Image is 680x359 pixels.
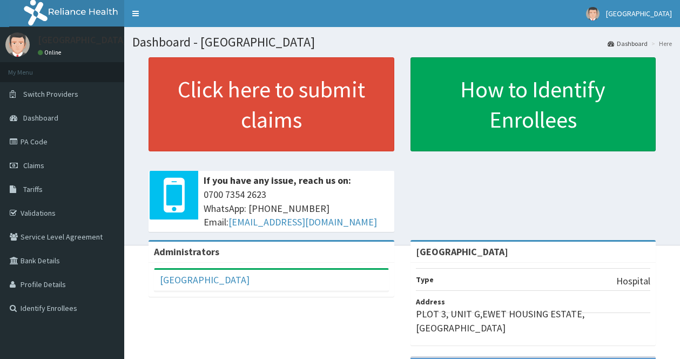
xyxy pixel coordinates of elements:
[154,245,219,258] b: Administrators
[204,174,351,187] b: If you have any issue, reach us on:
[416,297,445,307] b: Address
[416,307,651,335] p: PLOT 3, UNIT G,EWET HOUSING ESTATE, [GEOGRAPHIC_DATA]
[160,274,250,286] a: [GEOGRAPHIC_DATA]
[5,32,30,57] img: User Image
[228,216,377,228] a: [EMAIL_ADDRESS][DOMAIN_NAME]
[38,49,64,56] a: Online
[23,184,43,194] span: Tariffs
[416,245,508,258] strong: [GEOGRAPHIC_DATA]
[23,113,58,123] span: Dashboard
[204,188,389,229] span: 0700 7354 2623 WhatsApp: [PHONE_NUMBER] Email:
[608,39,648,48] a: Dashboard
[38,35,127,45] p: [GEOGRAPHIC_DATA]
[416,275,434,284] b: Type
[23,89,78,99] span: Switch Providers
[586,7,600,21] img: User Image
[616,274,650,288] p: Hospital
[149,57,394,151] a: Click here to submit claims
[132,35,672,49] h1: Dashboard - [GEOGRAPHIC_DATA]
[649,39,672,48] li: Here
[23,161,44,170] span: Claims
[606,9,672,18] span: [GEOGRAPHIC_DATA]
[410,57,656,151] a: How to Identify Enrollees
